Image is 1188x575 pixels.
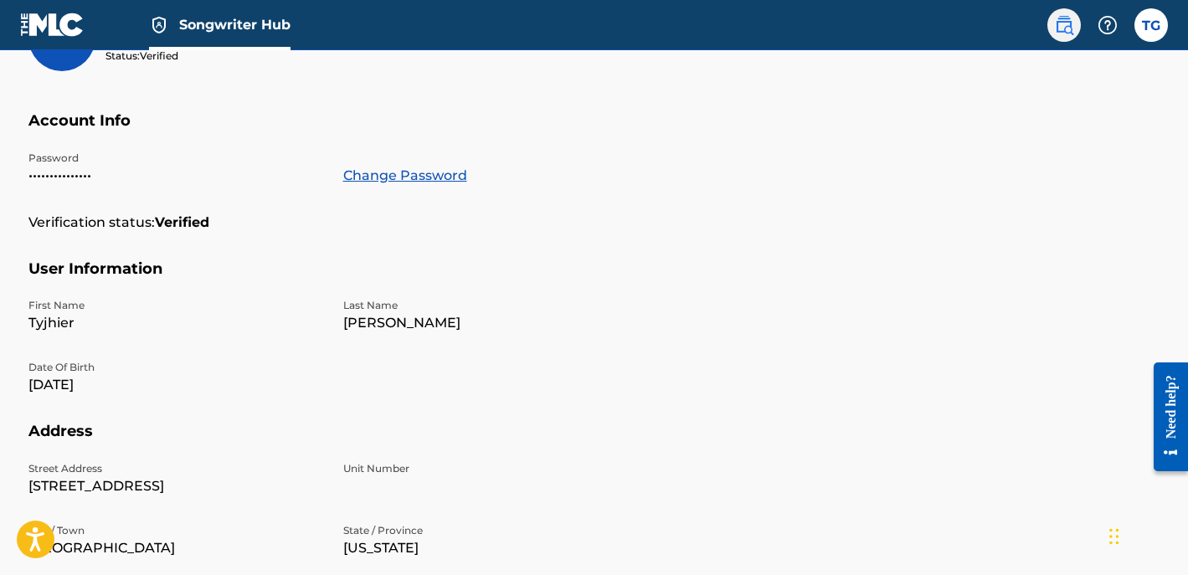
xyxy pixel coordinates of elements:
p: State / Province [343,523,638,538]
div: Help [1091,8,1124,42]
a: Public Search [1047,8,1081,42]
p: [GEOGRAPHIC_DATA] [28,538,323,558]
span: Songwriter Hub [179,15,291,34]
p: First Name [28,298,323,313]
p: Tyjhier [28,313,323,333]
p: Date Of Birth [28,360,323,375]
p: [US_STATE] [343,538,638,558]
p: Last Name [343,298,638,313]
p: Verification status: [28,213,155,233]
img: Top Rightsholder [149,15,169,35]
h5: User Information [28,259,1160,299]
iframe: Chat Widget [1104,495,1188,575]
p: [STREET_ADDRESS] [28,476,323,496]
p: Status: [105,49,321,64]
a: Change Password [343,166,467,186]
img: help [1098,15,1118,35]
div: Drag [1109,511,1119,562]
p: Street Address [28,461,323,476]
p: Unit Number [343,461,638,476]
p: Password [28,151,323,166]
p: [PERSON_NAME] [343,313,638,333]
p: City / Town [28,523,323,538]
h5: Account Info [28,111,1160,151]
p: [DATE] [28,375,323,395]
iframe: Resource Center [1141,345,1188,488]
div: User Menu [1134,8,1168,42]
img: MLC Logo [20,13,85,37]
span: Verified [140,49,178,62]
p: ••••••••••••••• [28,166,323,186]
img: search [1054,15,1074,35]
strong: Verified [155,213,209,233]
h5: Address [28,422,1160,461]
